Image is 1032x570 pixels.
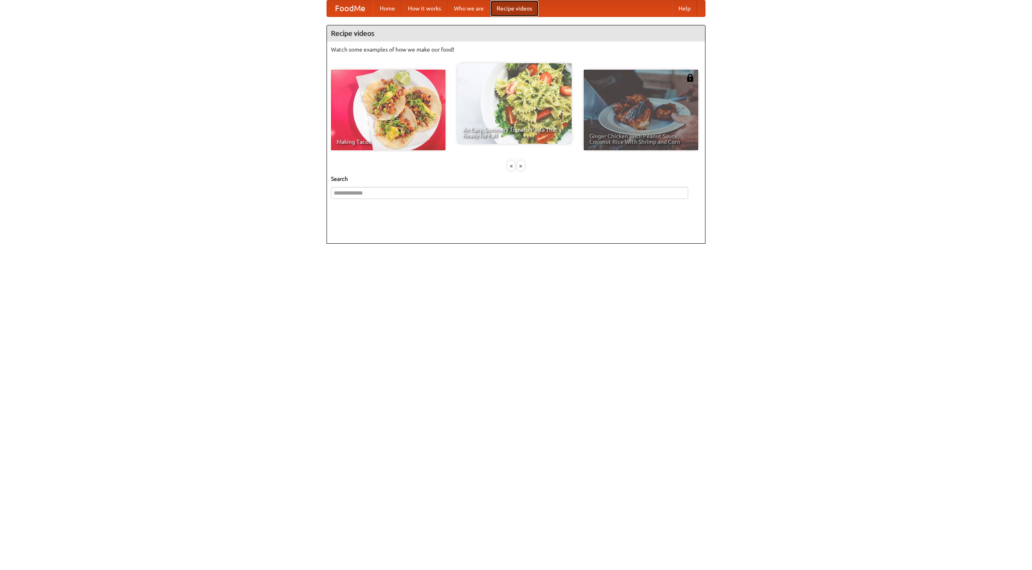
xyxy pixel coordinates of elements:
span: An Easy, Summery Tomato Pasta That's Ready for Fall [463,127,566,138]
h5: Search [331,175,701,183]
a: Help [672,0,697,17]
p: Watch some examples of how we make our food! [331,46,701,54]
h4: Recipe videos [327,25,705,41]
a: How it works [402,0,447,17]
a: Who we are [447,0,490,17]
a: An Easy, Summery Tomato Pasta That's Ready for Fall [457,63,572,144]
a: FoodMe [327,0,373,17]
a: Home [373,0,402,17]
a: Making Tacos [331,70,445,150]
img: 483408.png [686,74,694,82]
span: Making Tacos [337,139,440,145]
div: « [508,161,515,171]
div: » [517,161,524,171]
a: Recipe videos [490,0,539,17]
